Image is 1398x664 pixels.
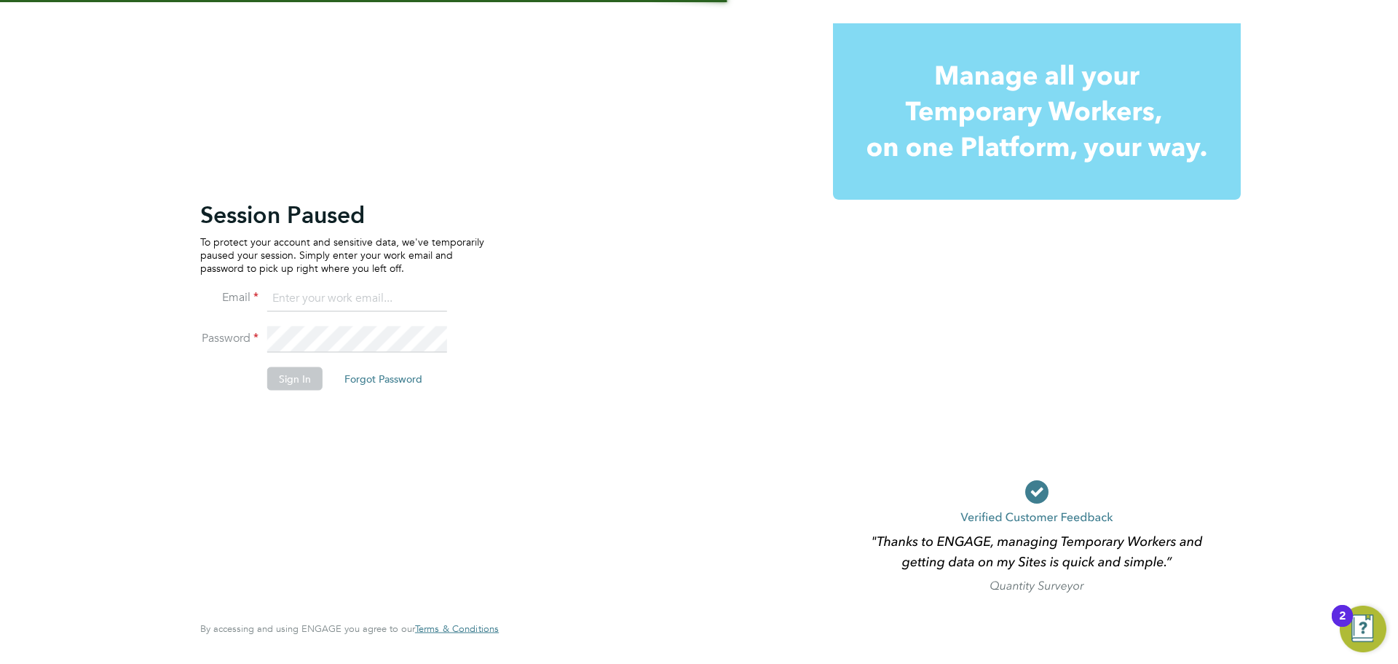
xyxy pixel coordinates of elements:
button: Sign In [267,367,323,390]
label: Email [200,289,258,305]
h2: Session Paused [200,200,484,229]
label: Password [200,330,258,345]
div: 2 [1339,616,1346,635]
span: By accessing and using ENGAGE you agree to our [200,622,499,635]
input: Enter your work email... [267,286,447,312]
p: To protect your account and sensitive data, we've temporarily paused your session. Simply enter y... [200,235,484,275]
a: Terms & Conditions [415,623,499,635]
button: Forgot Password [333,367,434,390]
span: Terms & Conditions [415,622,499,635]
button: Open Resource Center, 2 new notifications [1340,606,1386,652]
